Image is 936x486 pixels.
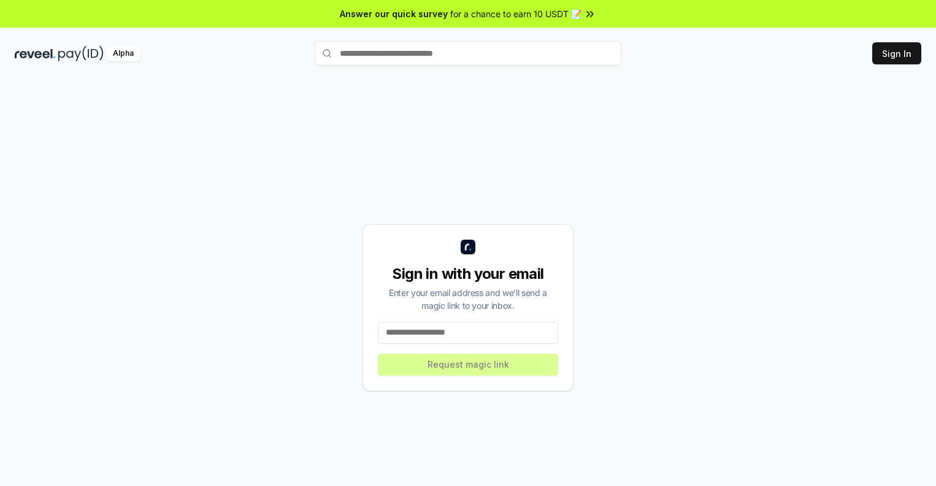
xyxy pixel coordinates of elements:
[450,7,581,20] span: for a chance to earn 10 USDT 📝
[106,46,140,61] div: Alpha
[340,7,448,20] span: Answer our quick survey
[872,42,921,64] button: Sign In
[378,286,558,312] div: Enter your email address and we’ll send a magic link to your inbox.
[461,240,475,254] img: logo_small
[15,46,56,61] img: reveel_dark
[58,46,104,61] img: pay_id
[378,264,558,284] div: Sign in with your email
